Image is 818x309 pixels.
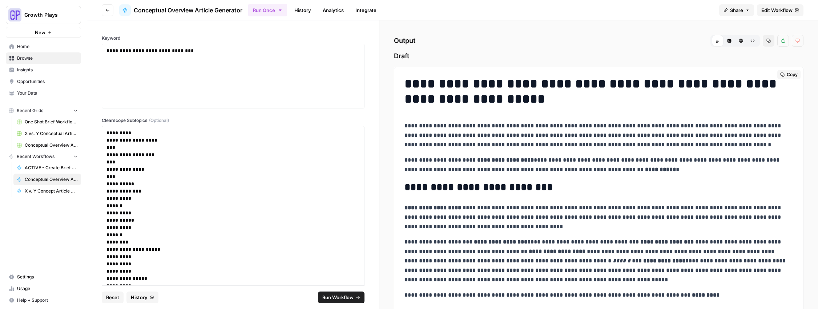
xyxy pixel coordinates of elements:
span: Growth Plays [24,11,68,19]
span: Settings [17,274,78,280]
button: Recent Workflows [6,151,81,162]
a: One Shot Brief Workflow Grid [13,116,81,128]
img: Growth Plays Logo [8,8,21,21]
span: History [131,294,148,301]
a: Conceptual Overview Article Generator [13,174,81,185]
button: Run Workflow [318,292,364,303]
button: Workspace: Growth Plays [6,6,81,24]
span: Conceptual Overview Article Grid [25,142,78,148]
span: Draft [394,51,803,61]
span: X v. Y Concept Article Generator [25,188,78,194]
a: Analytics [318,4,348,16]
span: Reset [106,294,119,301]
a: ACTIVE - Create Brief Workflow [13,162,81,174]
a: Your Data [6,87,81,99]
button: Run Once [248,4,287,16]
button: Help + Support [6,294,81,306]
span: One Shot Brief Workflow Grid [25,119,78,125]
a: Insights [6,64,81,76]
a: Home [6,41,81,52]
span: ACTIVE - Create Brief Workflow [25,165,78,171]
a: X v. Y Concept Article Generator [13,185,81,197]
span: Share [730,7,743,14]
span: New [35,29,45,36]
span: Copy [787,71,798,78]
button: Reset [102,292,124,303]
div: To enrich screen reader interactions, please activate Accessibility in Grammarly extension settings [106,47,360,105]
a: History [290,4,315,16]
span: Run Workflow [322,294,354,301]
span: Edit Workflow [761,7,793,14]
span: Conceptual Overview Article Generator [134,6,242,15]
a: X vs. Y Conceptual Articles [13,128,81,139]
span: Insights [17,67,78,73]
span: Conceptual Overview Article Generator [25,176,78,183]
span: Your Data [17,90,78,96]
span: Usage [17,285,78,292]
label: Keyword [102,35,364,41]
span: (Optional) [149,117,169,124]
span: X vs. Y Conceptual Articles [25,130,78,137]
a: Integrate [351,4,381,16]
a: Browse [6,52,81,64]
a: Settings [6,271,81,283]
span: Help + Support [17,297,78,304]
span: Recent Workflows [17,153,55,160]
button: Recent Grids [6,105,81,116]
span: Opportunities [17,78,78,85]
button: History [126,292,158,303]
button: Copy [777,70,801,79]
span: Home [17,43,78,50]
button: Share [719,4,754,16]
a: Usage [6,283,81,294]
span: Browse [17,55,78,62]
label: Clearscope Subtopics [102,117,364,124]
a: Conceptual Overview Article Grid [13,139,81,151]
h2: Output [394,35,803,47]
span: Recent Grids [17,107,43,114]
a: Opportunities [6,76,81,87]
a: Conceptual Overview Article Generator [119,4,242,16]
button: New [6,27,81,38]
a: Edit Workflow [757,4,803,16]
